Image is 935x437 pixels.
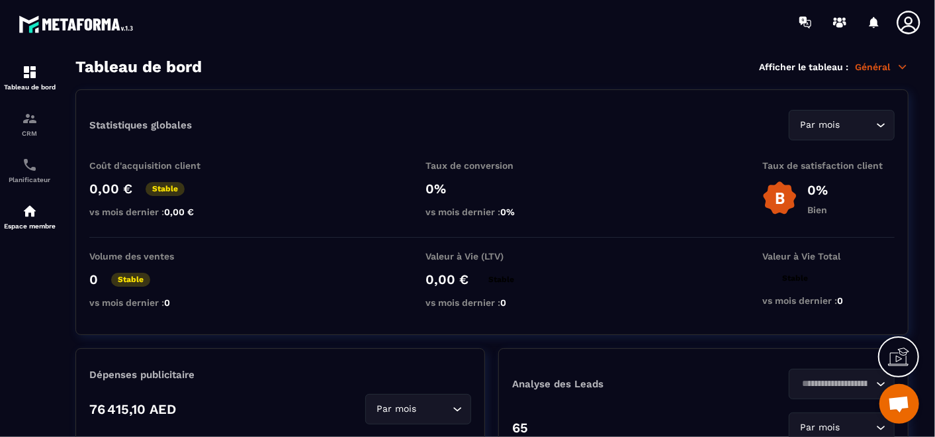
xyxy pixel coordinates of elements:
p: Afficher le tableau : [759,62,848,72]
p: 0,00 € [426,271,469,287]
p: vs mois dernier : [89,207,222,217]
p: 0,00 € [89,181,132,197]
p: Valeur à Vie (LTV) [426,251,558,262]
p: 0 [89,271,98,287]
p: vs mois dernier : [762,295,895,306]
div: Search for option [789,110,895,140]
span: Par mois [797,118,843,132]
div: Search for option [365,394,471,424]
a: automationsautomationsEspace membre [3,193,56,240]
span: 0 [164,297,170,308]
p: 0% [426,181,558,197]
p: Coût d'acquisition client [89,160,222,171]
img: automations [22,203,38,219]
h3: Tableau de bord [75,58,202,76]
a: formationformationCRM [3,101,56,147]
p: Espace membre [3,222,56,230]
img: logo [19,12,138,36]
span: Par mois [797,420,843,435]
p: Tableau de bord [3,83,56,91]
p: vs mois dernier : [89,297,222,308]
p: Analyse des Leads [512,378,703,390]
div: Search for option [789,369,895,399]
p: Valeur à Vie Total [762,251,895,262]
p: vs mois dernier : [426,207,558,217]
img: b-badge-o.b3b20ee6.svg [762,181,797,216]
img: formation [22,64,38,80]
a: schedulerschedulerPlanificateur [3,147,56,193]
p: vs mois dernier : [426,297,558,308]
input: Search for option [797,377,873,391]
div: Ouvrir le chat [879,384,919,424]
span: 0% [501,207,515,217]
span: 0 [501,297,507,308]
p: 65 [512,420,528,436]
p: CRM [3,130,56,137]
p: Statistiques globales [89,119,192,131]
p: Stable [776,271,815,285]
p: Volume des ventes [89,251,222,262]
a: formationformationTableau de bord [3,54,56,101]
p: Stable [111,273,150,287]
span: 0,00 € [164,207,194,217]
img: formation [22,111,38,126]
p: Stable [146,182,185,196]
p: Bien [807,205,828,215]
p: Planificateur [3,176,56,183]
p: Général [855,61,909,73]
p: Dépenses publicitaire [89,369,471,381]
input: Search for option [420,402,449,416]
span: Par mois [374,402,420,416]
p: Taux de conversion [426,160,558,171]
input: Search for option [843,118,873,132]
span: 0 [837,295,843,306]
p: Stable [482,273,521,287]
p: 0% [807,182,828,198]
input: Search for option [843,420,873,435]
img: scheduler [22,157,38,173]
p: 76 415,10 AED [89,401,176,417]
p: Taux de satisfaction client [762,160,895,171]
